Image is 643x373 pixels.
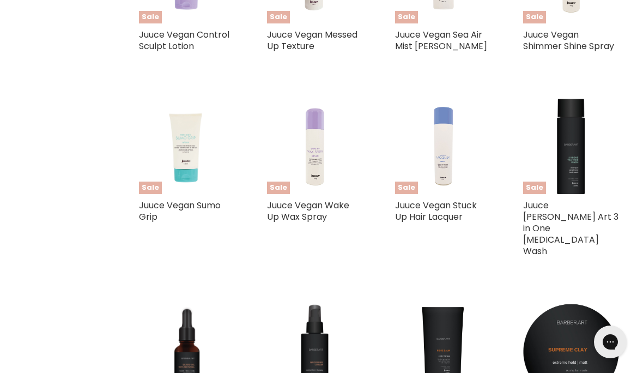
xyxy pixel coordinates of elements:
span: Sale [395,182,418,194]
img: Juuce Vegan Wake Up Wax Spray [293,99,336,194]
a: Juuce Vegan Shimmer Shine Spray [523,28,614,52]
span: Sale [523,182,546,194]
a: Juuce Vegan Sea Air Mist [PERSON_NAME] [395,28,487,52]
span: Sale [395,11,418,23]
span: Sale [267,11,290,23]
img: Juuce Vegan Stuck Up Hair Lacquer [422,99,464,194]
span: Sale [139,182,162,194]
a: Juuce Vegan Stuck Up Hair Lacquer [395,199,477,223]
a: Juuce Vegan Control Sculpt Lotion [139,28,229,52]
img: Juuce Vegan Sumo Grip [158,99,215,194]
a: Juuce Vegan Messed Up Texture [267,28,357,52]
img: Juuce Barber Art 3 in One Tea Tree Wash [557,99,585,194]
a: Juuce Vegan Wake Up Wax Spray [267,199,349,223]
a: Juuce Vegan Wake Up Wax Spray Sale [267,99,362,194]
a: Juuce Vegan Sumo Grip [139,199,221,223]
a: Juuce Barber Art 3 in One Tea Tree Wash Sale [523,99,618,194]
iframe: Gorgias live chat messenger [589,322,632,362]
span: Sale [523,11,546,23]
span: Sale [139,11,162,23]
a: Juuce [PERSON_NAME] Art 3 in One [MEDICAL_DATA] Wash [523,199,618,257]
a: Juuce Vegan Sumo Grip Sale [139,99,234,194]
span: Sale [267,182,290,194]
a: Juuce Vegan Stuck Up Hair Lacquer Sale [395,99,490,194]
